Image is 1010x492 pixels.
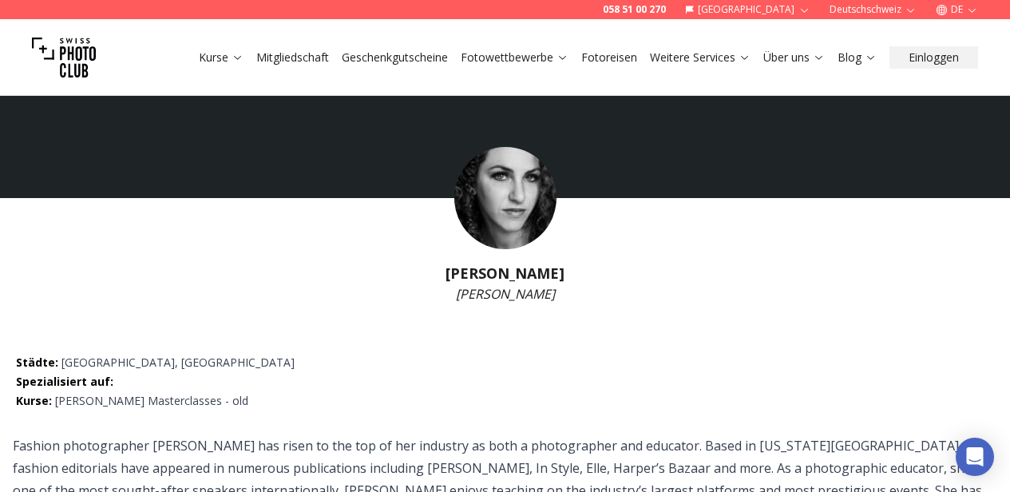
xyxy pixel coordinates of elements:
span: Kurse : [16,393,52,408]
button: Geschenkgutscheine [335,46,454,69]
a: Mitgliedschaft [256,50,329,65]
img: Lindsay Adler [454,147,556,249]
button: Einloggen [889,46,978,69]
a: Geschenkgutscheine [342,50,448,65]
button: Kurse [192,46,250,69]
span: Spezialisiert auf : [16,374,113,389]
span: Städte : [16,355,61,370]
a: Fotowettbewerbe [461,50,568,65]
button: Über uns [757,46,831,69]
img: Swiss photo club [32,26,96,89]
a: Weitere Services [650,50,751,65]
button: Weitere Services [644,46,757,69]
button: Blog [831,46,883,69]
button: Fotowettbewerbe [454,46,575,69]
a: 058 51 00 270 [603,3,666,16]
a: Blog [838,50,877,65]
a: Kurse [199,50,244,65]
p: [GEOGRAPHIC_DATA], [GEOGRAPHIC_DATA] [16,355,994,371]
a: Fotoreisen [581,50,637,65]
p: [PERSON_NAME] Masterclasses - old [16,393,994,409]
div: Open Intercom Messenger [956,438,994,476]
a: Über uns [763,50,825,65]
button: Fotoreisen [575,46,644,69]
button: Mitgliedschaft [250,46,335,69]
